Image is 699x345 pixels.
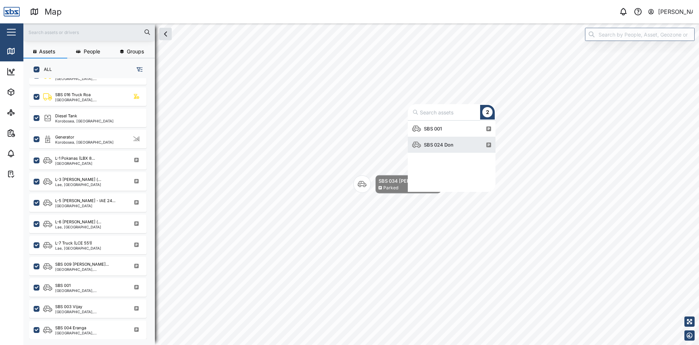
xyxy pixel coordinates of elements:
[55,113,77,119] div: Diesel Tank
[55,240,92,246] div: L-7 Truck (LCE 551)
[408,121,495,192] div: grid
[55,331,125,335] div: [GEOGRAPHIC_DATA], [GEOGRAPHIC_DATA]
[55,219,101,225] div: L-6 [PERSON_NAME] (...
[55,310,125,314] div: [GEOGRAPHIC_DATA], [GEOGRAPHIC_DATA]
[55,304,82,310] div: SBS 003 Vijay
[55,98,125,102] div: [GEOGRAPHIC_DATA], [GEOGRAPHIC_DATA]
[55,119,114,123] div: Korobosea, [GEOGRAPHIC_DATA]
[55,92,91,98] div: SBS 016 Truck Roa
[421,125,445,132] div: SBS 001
[19,88,42,96] div: Assets
[19,129,44,137] div: Reports
[23,23,699,345] canvas: Map
[19,170,39,178] div: Tasks
[55,283,71,289] div: SBS 001
[55,155,95,162] div: L-1 Pokanas (LBX 8...
[19,68,52,76] div: Dashboard
[55,246,101,250] div: Lae, [GEOGRAPHIC_DATA]
[39,49,55,54] span: Assets
[84,49,100,54] span: People
[411,106,495,119] input: Search assets
[39,67,52,72] label: ALL
[585,28,695,41] input: Search by People, Asset, Geozone or Place
[353,175,441,194] div: Map marker
[19,149,42,158] div: Alarms
[486,108,489,116] div: 2
[55,225,101,229] div: Lae, [GEOGRAPHIC_DATA]
[55,183,101,186] div: Lae, [GEOGRAPHIC_DATA]
[408,104,495,192] div: Map marker
[29,78,155,339] div: grid
[4,4,20,20] img: Main Logo
[127,49,144,54] span: Groups
[379,177,438,185] div: SBS 034 [PERSON_NAME]
[647,7,693,17] button: [PERSON_NAME]
[55,204,115,208] div: [GEOGRAPHIC_DATA]
[421,141,456,148] div: SBS 024 Don
[55,289,125,292] div: [GEOGRAPHIC_DATA], [GEOGRAPHIC_DATA]
[19,109,37,117] div: Sites
[55,140,114,144] div: Korobosea, [GEOGRAPHIC_DATA]
[55,198,115,204] div: L-5 [PERSON_NAME] - IAE 24...
[55,325,86,331] div: SBS 004 Eranga
[658,7,693,16] div: [PERSON_NAME]
[383,185,398,192] div: Parked
[55,268,125,271] div: [GEOGRAPHIC_DATA], [GEOGRAPHIC_DATA]
[19,47,35,55] div: Map
[55,134,74,140] div: Generator
[28,27,151,38] input: Search assets or drivers
[55,162,95,165] div: [GEOGRAPHIC_DATA]
[55,77,125,80] div: [GEOGRAPHIC_DATA], [GEOGRAPHIC_DATA]
[45,5,62,18] div: Map
[55,177,101,183] div: L-3 [PERSON_NAME] (...
[55,261,109,268] div: SBS 009 [PERSON_NAME]...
